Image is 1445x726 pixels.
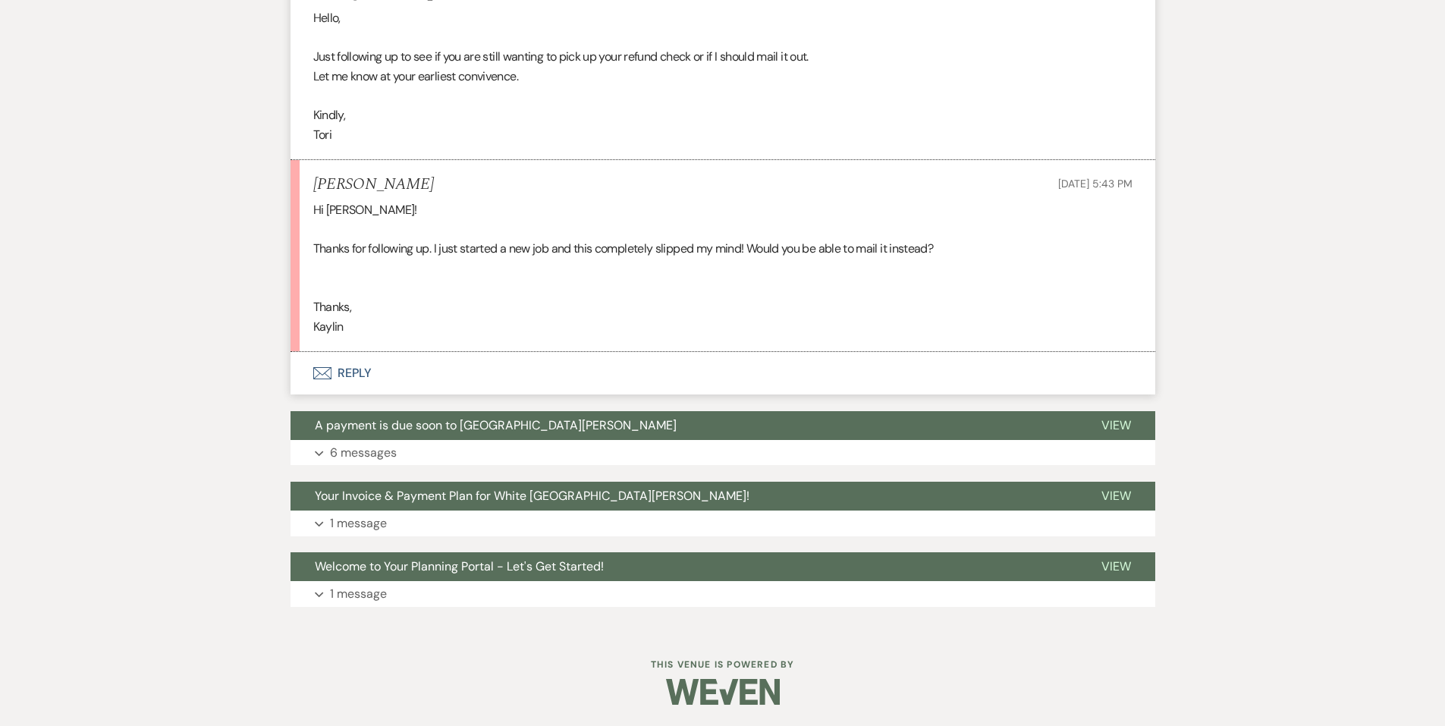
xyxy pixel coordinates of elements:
[291,581,1155,607] button: 1 message
[666,665,780,718] img: Weven Logo
[330,514,387,533] p: 1 message
[330,584,387,604] p: 1 message
[1101,558,1131,574] span: View
[291,352,1155,394] button: Reply
[315,558,604,574] span: Welcome to Your Planning Portal - Let's Get Started!
[313,47,1132,67] p: Just following up to see if you are still wanting to pick up your refund check or if I should mai...
[313,125,1132,145] p: Tori
[291,440,1155,466] button: 6 messages
[1077,482,1155,511] button: View
[330,443,397,463] p: 6 messages
[291,552,1077,581] button: Welcome to Your Planning Portal - Let's Get Started!
[1058,177,1132,190] span: [DATE] 5:43 PM
[291,482,1077,511] button: Your Invoice & Payment Plan for White [GEOGRAPHIC_DATA][PERSON_NAME]!
[1077,411,1155,440] button: View
[315,417,677,433] span: A payment is due soon to [GEOGRAPHIC_DATA][PERSON_NAME]
[291,411,1077,440] button: A payment is due soon to [GEOGRAPHIC_DATA][PERSON_NAME]
[313,200,1132,336] div: Hi [PERSON_NAME]! Thanks for following up. I just started a new job and this completely slipped m...
[291,511,1155,536] button: 1 message
[313,67,1132,86] p: Let me know at your earliest convivence.
[1101,417,1131,433] span: View
[313,8,1132,28] p: Hello,
[1101,488,1131,504] span: View
[1077,552,1155,581] button: View
[313,105,1132,125] p: Kindly,
[313,175,434,194] h5: [PERSON_NAME]
[315,488,749,504] span: Your Invoice & Payment Plan for White [GEOGRAPHIC_DATA][PERSON_NAME]!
